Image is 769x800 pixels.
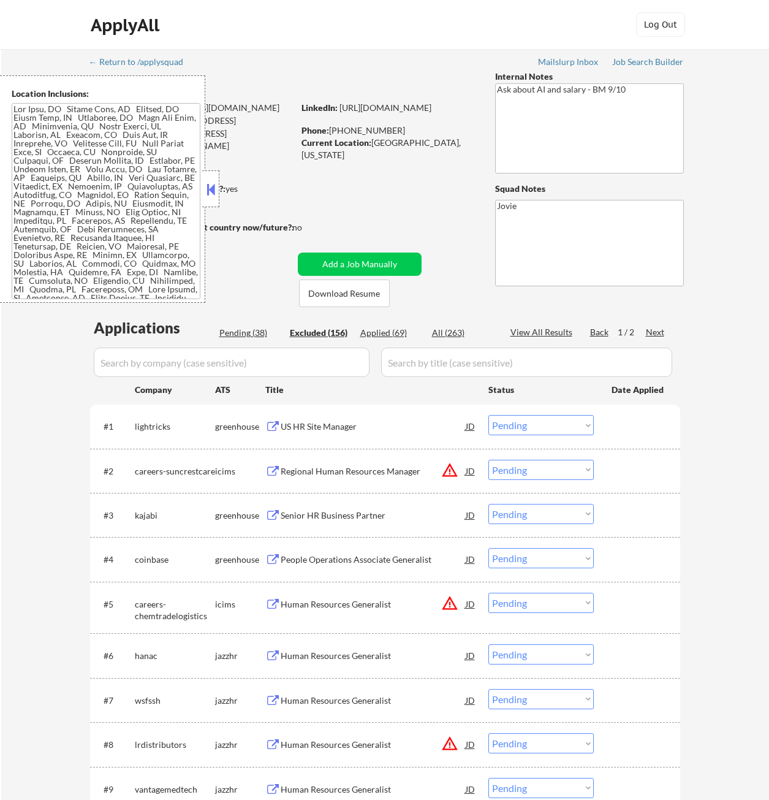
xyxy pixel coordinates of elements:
div: greenhouse [215,509,265,522]
div: Human Resources Generalist [281,695,466,707]
button: warning_amber [441,595,458,612]
div: Human Resources Generalist [281,739,466,751]
div: [PHONE_NUMBER] [301,124,475,137]
div: #2 [104,465,125,478]
div: no [292,221,327,234]
div: icims [215,598,265,611]
div: Date Applied [612,384,665,396]
div: jazzhr [215,783,265,796]
div: greenhouse [215,554,265,566]
strong: Current Location: [301,137,371,148]
div: Regional Human Resources Manager [281,465,466,478]
button: warning_amber [441,735,458,752]
strong: LinkedIn: [301,102,338,113]
div: Mailslurp Inbox [538,58,599,66]
button: Download Resume [299,280,390,307]
div: JD [464,593,477,615]
div: careers-chemtradelogistics [135,598,215,622]
div: Next [646,326,665,338]
div: JD [464,460,477,482]
a: [URL][DOMAIN_NAME] [339,102,431,113]
div: Applied (69) [360,327,422,339]
div: wsfssh [135,695,215,707]
div: Squad Notes [495,183,684,195]
button: Add a Job Manually [298,253,422,276]
div: icims [215,465,265,478]
div: vantagemedtech [135,783,215,796]
button: warning_amber [441,462,458,479]
div: jazzhr [215,695,265,707]
div: People Operations Associate Generalist [281,554,466,566]
div: Title [265,384,477,396]
strong: Phone: [301,125,329,135]
button: Log Out [636,12,685,37]
div: lightricks [135,421,215,433]
a: Job Search Builder [612,57,684,69]
div: Location Inclusions: [12,88,200,100]
input: Search by company (case sensitive) [94,348,369,377]
div: ← Return to /applysquad [89,58,195,66]
div: ApplyAll [91,15,163,36]
div: Status [488,378,594,400]
div: #4 [104,554,125,566]
div: #3 [104,509,125,522]
div: View All Results [510,326,576,338]
div: Internal Notes [495,70,684,83]
div: JD [464,644,477,666]
div: JD [464,415,477,437]
div: hanac [135,650,215,662]
div: Senior HR Business Partner [281,509,466,522]
div: #9 [104,783,125,796]
div: #6 [104,650,125,662]
div: Human Resources Generalist [281,650,466,662]
div: careers-suncrestcare [135,465,215,478]
div: kajabi [135,509,215,522]
div: Pending (38) [219,327,281,339]
div: Back [590,326,610,338]
div: jazzhr [215,650,265,662]
a: ← Return to /applysquad [89,57,195,69]
div: jazzhr [215,739,265,751]
div: Job Search Builder [612,58,684,66]
div: lrdistributors [135,739,215,751]
div: #1 [104,421,125,433]
div: US HR Site Manager [281,421,466,433]
div: JD [464,778,477,800]
div: [GEOGRAPHIC_DATA], [US_STATE] [301,137,475,161]
div: Excluded (156) [290,327,351,339]
div: Applications [94,321,215,335]
div: JD [464,689,477,711]
div: Company [135,384,215,396]
div: coinbase [135,554,215,566]
a: Mailslurp Inbox [538,57,599,69]
div: All (263) [432,327,493,339]
div: #8 [104,739,125,751]
div: Human Resources Generalist [281,598,466,611]
div: #7 [104,695,125,707]
div: greenhouse [215,421,265,433]
div: JD [464,733,477,755]
div: JD [464,548,477,570]
div: JD [464,504,477,526]
input: Search by title (case sensitive) [381,348,672,377]
div: 1 / 2 [618,326,646,338]
div: ATS [215,384,265,396]
div: Human Resources Generalist [281,783,466,796]
div: #5 [104,598,125,611]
